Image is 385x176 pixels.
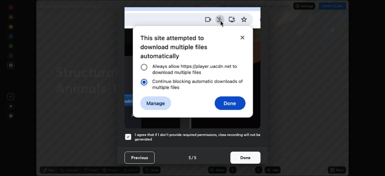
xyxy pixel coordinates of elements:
button: Previous [125,152,155,164]
h4: 5 [194,154,196,161]
button: Done [230,152,260,164]
h4: / [192,154,193,161]
h4: 5 [189,154,191,161]
h5: I agree that if I don't provide required permissions, class recording will not be generated [135,132,260,142]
